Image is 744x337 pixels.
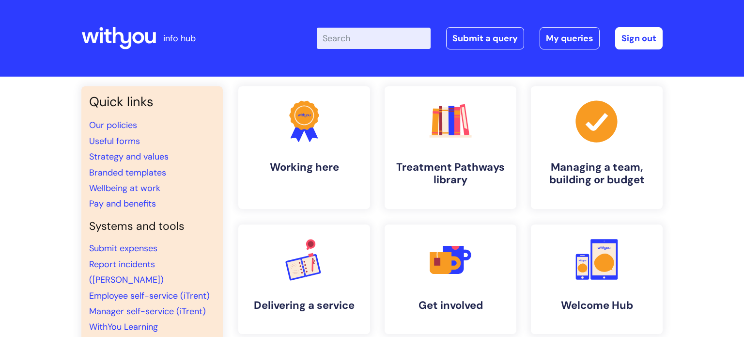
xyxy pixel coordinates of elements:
h4: Get involved [392,299,509,312]
a: Treatment Pathways library [385,86,516,209]
a: Manager self-service (iTrent) [89,305,206,317]
a: WithYou Learning [89,321,158,333]
h4: Managing a team, building or budget [539,161,655,187]
h4: Working here [246,161,362,174]
div: | - [317,27,663,49]
h3: Quick links [89,94,215,110]
a: Pay and benefits [89,198,156,209]
a: Welcome Hub [531,225,663,334]
a: Our policies [89,119,137,131]
a: Strategy and values [89,151,169,162]
a: Sign out [615,27,663,49]
h4: Welcome Hub [539,299,655,312]
h4: Treatment Pathways library [392,161,509,187]
a: Report incidents ([PERSON_NAME]) [89,258,164,286]
a: Branded templates [89,167,166,178]
a: Get involved [385,225,516,334]
a: Submit a query [446,27,524,49]
h4: Systems and tools [89,220,215,233]
a: Managing a team, building or budget [531,86,663,209]
h4: Delivering a service [246,299,362,312]
a: Working here [238,86,370,209]
p: info hub [163,31,196,46]
a: Wellbeing at work [89,182,160,194]
a: Submit expenses [89,242,157,254]
a: Useful forms [89,135,140,147]
a: Delivering a service [238,225,370,334]
a: My queries [540,27,600,49]
a: Employee self-service (iTrent) [89,290,210,302]
input: Search [317,28,431,49]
